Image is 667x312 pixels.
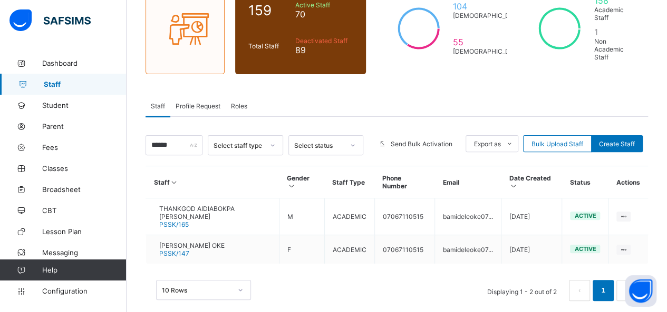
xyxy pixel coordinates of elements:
[562,166,608,198] th: Status
[616,280,637,301] button: next page
[294,142,344,149] div: Select status
[44,80,127,88] span: Staff
[295,9,352,19] span: 70
[453,37,524,47] span: 55
[246,39,292,53] div: Total Staff
[598,284,608,297] a: 1
[434,166,501,198] th: Email
[170,178,179,186] i: Sort in Ascending Order
[42,185,127,194] span: Broadsheet
[159,220,189,228] span: PSSK/165
[574,245,596,253] span: active
[531,140,583,148] span: Bulk Upload Staff
[159,241,225,249] span: [PERSON_NAME] OKE
[625,275,656,307] button: Open asap
[509,182,518,190] i: Sort in Ascending Order
[324,166,374,198] th: Staff Type
[453,12,524,19] span: [DEMOGRAPHIC_DATA]
[231,102,247,110] span: Roles
[42,248,127,257] span: Messaging
[42,122,127,130] span: Parent
[434,198,501,235] td: bamideleoke07...
[594,27,635,37] span: 1
[374,198,434,235] td: 07067110515
[453,1,524,12] span: 104
[569,280,590,301] button: prev page
[594,6,635,22] span: Academic Staff
[569,280,590,301] li: 上一页
[391,140,452,148] span: Send Bulk Activation
[324,198,374,235] td: ACADEMIC
[593,280,614,301] li: 1
[42,101,127,109] span: Student
[42,266,126,274] span: Help
[42,164,127,173] span: Classes
[42,227,127,236] span: Lesson Plan
[453,47,524,55] span: [DEMOGRAPHIC_DATA]
[9,9,91,32] img: safsims
[287,182,296,190] i: Sort in Ascending Order
[279,166,324,198] th: Gender
[324,235,374,264] td: ACADEMIC
[295,37,352,45] span: Deactivated Staff
[248,2,289,18] span: 159
[574,212,596,219] span: active
[42,206,127,215] span: CBT
[434,235,501,264] td: bamideleoke07...
[501,166,562,198] th: Date Created
[159,205,271,220] span: THANKGOD AIDIABOKPA [PERSON_NAME]
[608,166,648,198] th: Actions
[214,142,263,149] div: Select staff type
[151,102,165,110] span: Staff
[295,1,352,9] span: Active Staff
[146,166,279,198] th: Staff
[159,249,189,257] span: PSSK/147
[501,235,562,264] td: [DATE]
[479,280,565,301] li: Displaying 1 - 2 out of 2
[374,235,434,264] td: 07067110515
[295,45,352,55] span: 89
[42,59,127,67] span: Dashboard
[616,280,637,301] li: 下一页
[42,287,126,295] span: Configuration
[474,140,501,148] span: Export as
[162,286,231,294] div: 10 Rows
[279,235,324,264] td: F
[594,37,635,61] span: Non Academic Staff
[42,143,127,152] span: Fees
[599,140,635,148] span: Create Staff
[279,198,324,235] td: M
[176,102,220,110] span: Profile Request
[374,166,434,198] th: Phone Number
[501,198,562,235] td: [DATE]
